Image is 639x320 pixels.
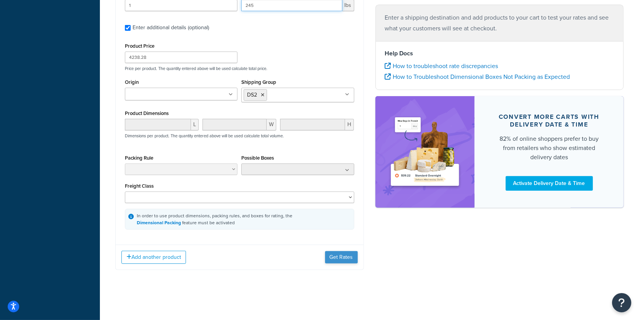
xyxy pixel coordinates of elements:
span: DS2 [247,91,257,99]
span: L [191,119,199,130]
button: Add another product [121,251,186,264]
p: Dimensions per product. The quantity entered above will be used calculate total volume. [123,133,284,138]
div: In order to use product dimensions, packing rules, and boxes for rating, the feature must be acti... [137,212,292,226]
label: Product Price [125,43,154,49]
a: Activate Delivery Date & Time [506,176,593,191]
a: How to troubleshoot rate discrepancies [385,62,498,70]
label: Product Dimensions [125,110,169,116]
div: Convert more carts with delivery date & time [493,113,605,128]
div: 82% of online shoppers prefer to buy from retailers who show estimated delivery dates [493,134,605,162]
p: Enter a shipping destination and add products to your cart to test your rates and see what your c... [385,12,614,34]
h4: Help Docs [385,49,614,58]
button: Get Rates [325,251,358,263]
label: Origin [125,79,139,85]
a: Dimensional Packing [137,219,181,226]
label: Possible Boxes [241,155,274,161]
p: Price per product. The quantity entered above will be used calculate total price. [123,66,356,71]
label: Shipping Group [241,79,276,85]
span: H [345,119,354,130]
button: Open Resource Center [612,293,631,312]
span: W [267,119,276,130]
img: feature-image-ddt-36eae7f7280da8017bfb280eaccd9c446f90b1fe08728e4019434db127062ab4.png [387,108,463,196]
input: Enter additional details (optional) [125,25,131,31]
a: How to Troubleshoot Dimensional Boxes Not Packing as Expected [385,72,570,81]
label: Packing Rule [125,155,153,161]
div: Enter additional details (optional) [133,22,209,33]
label: Freight Class [125,183,154,189]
